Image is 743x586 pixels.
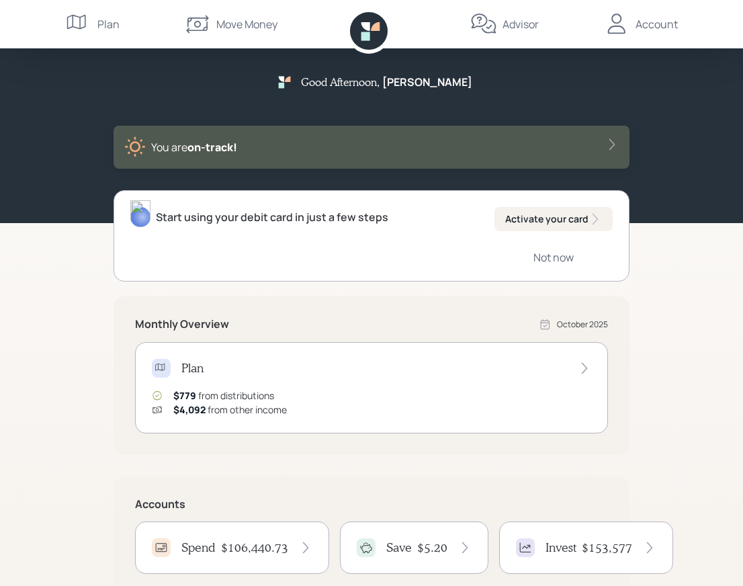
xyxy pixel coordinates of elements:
button: Activate your card [494,207,613,231]
h4: Plan [181,361,204,376]
img: michael-russo-headshot.png [130,200,150,227]
h4: $5.20 [417,540,447,555]
div: Start using your debit card in just a few steps [156,209,388,225]
span: $779 [173,389,196,402]
h4: Invest [545,540,576,555]
h4: $153,577 [582,540,632,555]
h5: Accounts [135,498,608,511]
div: Account [636,16,678,32]
span: on‑track! [187,140,237,155]
img: sunny-XHVQM73Q.digested.png [124,136,146,158]
h4: $106,440.73 [221,540,288,555]
div: Not now [533,250,574,265]
div: Activate your card [505,212,602,226]
h4: Save [386,540,412,555]
span: $4,092 [173,403,206,416]
h5: [PERSON_NAME] [382,76,472,89]
div: Plan [97,16,120,32]
div: You are [151,139,237,155]
div: from other income [173,403,287,417]
h5: Good Afternoon , [301,75,380,88]
h4: Spend [181,540,216,555]
div: Advisor [502,16,539,32]
div: Move Money [216,16,277,32]
h5: Monthly Overview [135,318,229,331]
div: from distributions [173,388,274,403]
div: October 2025 [557,319,608,331]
